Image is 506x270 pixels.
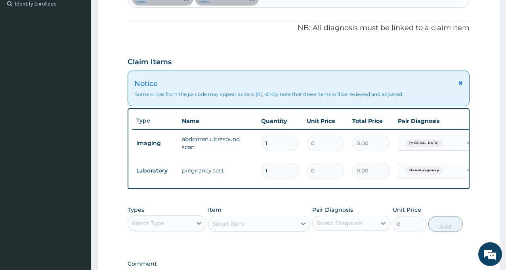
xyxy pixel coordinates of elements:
[208,206,221,214] label: Item
[393,206,421,214] label: Unit Price
[41,44,133,55] div: Chat with us now
[128,260,470,267] label: Comment
[178,163,257,178] td: pregnancy test
[428,216,462,232] button: Add
[132,113,178,128] th: Type
[178,113,257,129] th: Name
[394,113,481,129] th: Pair Diagnosis
[132,163,178,178] td: Laboratory
[312,206,353,214] label: Pair Diagnosis
[178,131,257,155] td: abdomen ultrasound scan
[135,91,463,98] span: Some prices from the pa code may appear as zero (0), kindly note that these items will be reviewe...
[130,4,149,23] div: Minimize live chat window
[128,207,144,213] label: Types
[257,113,303,129] th: Quantity
[4,183,151,211] textarea: Type your message and hit 'Enter'
[405,167,443,174] span: Normal pregnancy
[128,23,470,33] p: NB: All diagnosis must be linked to a claim item
[15,40,32,59] img: d_794563401_company_1708531726252_794563401
[405,139,443,147] span: [MEDICAL_DATA]
[134,79,158,89] span: Notice
[128,58,172,67] h3: Claim Items
[132,219,164,227] div: Select Type
[132,136,178,151] td: Imaging
[317,219,363,227] div: Select Diagnosis
[303,113,348,129] th: Unit Price
[348,113,394,129] th: Total Price
[46,83,109,163] span: We're online!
